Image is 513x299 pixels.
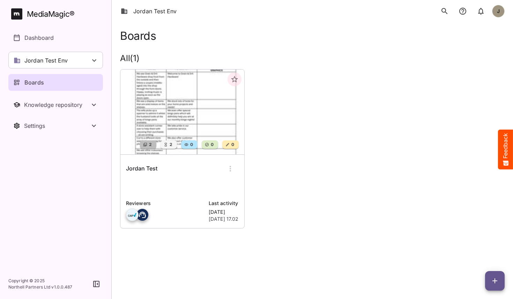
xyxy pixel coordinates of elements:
[189,141,193,148] span: 0
[8,278,73,284] p: Copyright © 2025
[209,216,239,223] p: [DATE] 17.02
[169,141,172,148] span: 2
[126,164,157,173] h6: Jordan Test
[27,8,75,20] div: MediaMagic ®
[8,74,103,91] a: Boards
[120,29,156,42] h1: Boards
[24,101,90,108] div: Knowledge repository
[11,8,103,20] a: MediaMagic®
[24,34,54,42] p: Dashboard
[8,117,103,134] nav: Settings
[8,117,103,134] button: Toggle Settings
[126,199,205,207] p: Reviewers
[474,4,488,18] button: notifications
[8,284,73,290] p: Northell Partners Ltd v 1.0.0.487
[438,4,452,18] button: search
[24,122,90,129] div: Settings
[209,209,239,216] p: [DATE]
[24,78,44,87] p: Boards
[492,5,505,17] div: J
[120,53,505,64] h2: All ( 1 )
[8,96,103,113] button: Toggle Knowledge repository
[24,56,68,65] p: Jordan Test Env
[456,4,470,18] button: notifications
[120,70,244,154] img: Jordan Test
[209,199,239,207] p: Last activity
[148,141,152,148] span: 2
[8,29,103,46] a: Dashboard
[210,141,214,148] span: 0
[231,141,234,148] span: 0
[498,130,513,169] button: Feedback
[8,96,103,113] nav: Knowledge repository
